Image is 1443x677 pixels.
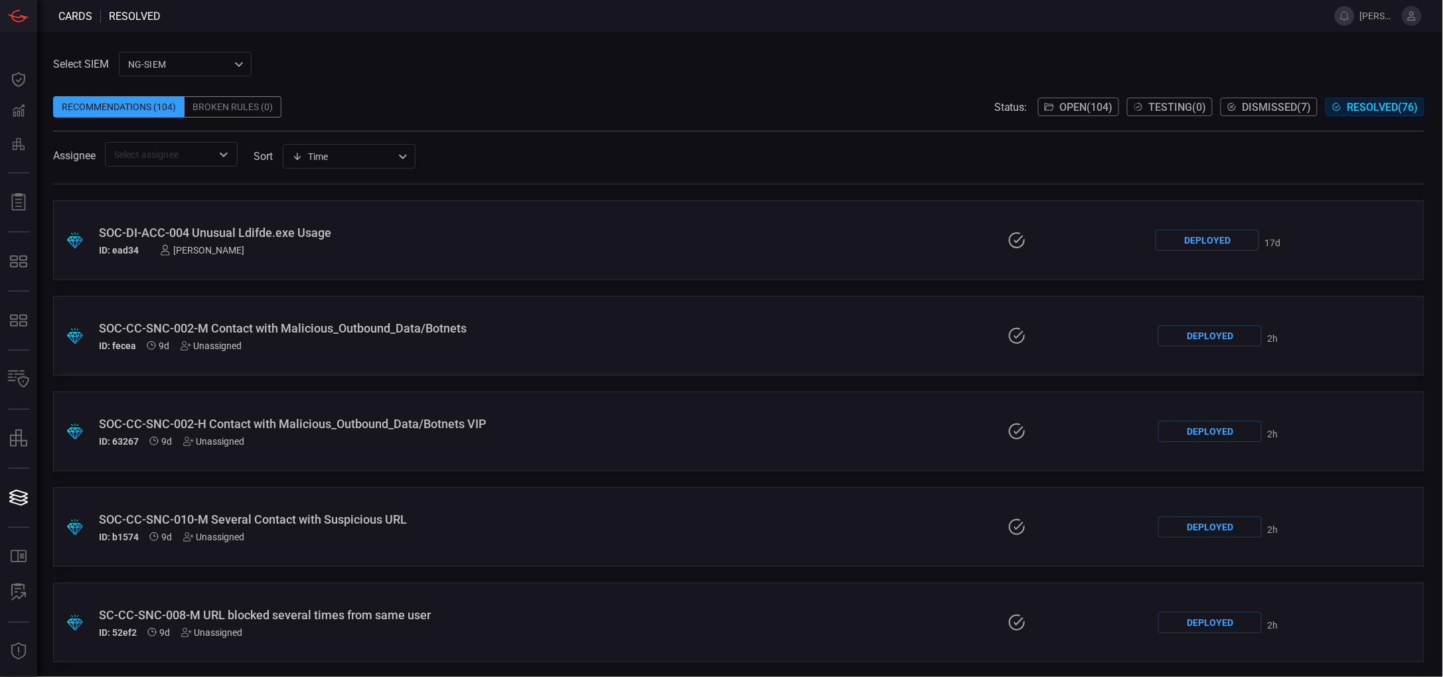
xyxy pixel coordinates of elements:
[58,10,92,23] span: Cards
[1267,620,1278,631] span: Sep 04, 2025 10:08 AM
[99,608,605,622] div: SC-CC-SNC-008-M URL blocked several times from same user
[3,636,35,668] button: Threat Intelligence
[3,423,35,455] button: assets
[1267,524,1278,535] span: Sep 04, 2025 9:59 AM
[1264,238,1280,248] span: Aug 18, 2025 6:44 PM
[99,340,136,351] h5: ID: fecea
[99,532,139,542] h5: ID: b1574
[1158,421,1262,442] div: Deployed
[183,532,245,542] div: Unassigned
[181,340,242,351] div: Unassigned
[3,482,35,514] button: Cards
[53,58,109,70] label: Select SIEM
[99,245,139,256] h5: ID: ead34
[292,150,394,163] div: Time
[3,246,35,277] button: MITRE - Exposures
[214,145,233,164] button: Open
[1149,101,1207,113] span: Testing ( 0 )
[1127,98,1213,116] button: Testing(0)
[109,10,161,23] span: resolved
[99,417,605,431] div: SOC-CC-SNC-002-H Contact with Malicious_Outbound_Data/Botnets VIP
[1243,101,1312,113] span: Dismissed ( 7 )
[3,305,35,337] button: MITRE - Detection Posture
[1326,98,1424,116] button: Resolved(76)
[159,340,170,351] span: Aug 26, 2025 3:28 PM
[994,101,1027,113] span: Status:
[3,64,35,96] button: Dashboard
[53,96,185,117] div: Recommendations (104)
[162,436,173,447] span: Aug 26, 2025 3:28 PM
[1158,325,1262,346] div: Deployed
[3,96,35,127] button: Detections
[3,127,35,159] button: Preventions
[1267,333,1278,344] span: Sep 04, 2025 9:16 AM
[1156,230,1259,251] div: Deployed
[3,187,35,218] button: Reports
[162,532,173,542] span: Aug 26, 2025 3:28 PM
[254,150,273,163] label: sort
[1060,101,1113,113] span: Open ( 104 )
[109,146,212,163] input: Select assignee
[3,577,35,609] button: ALERT ANALYSIS
[1158,612,1262,633] div: Deployed
[1360,11,1397,21] span: [PERSON_NAME].[PERSON_NAME]
[99,512,605,526] div: SOC-CC-SNC-010-M Several Contact with Suspicious URL
[1267,429,1278,439] span: Sep 04, 2025 9:17 AM
[185,96,281,117] div: Broken Rules (0)
[181,627,243,638] div: Unassigned
[3,364,35,396] button: Inventory
[128,58,230,71] p: NG-SIEM
[160,627,171,638] span: Aug 26, 2025 3:28 PM
[99,321,605,335] div: SOC-CC-SNC-002-M Contact with Malicious_Outbound_Data/Botnets
[53,149,96,162] span: Assignee
[1347,101,1418,113] span: Resolved ( 76 )
[1158,516,1262,538] div: Deployed
[99,627,137,638] h5: ID: 52ef2
[99,226,605,240] div: SOC-DI-ACC-004 Unusual Ldifde.exe Usage
[1221,98,1318,116] button: Dismissed(7)
[3,541,35,573] button: Rule Catalog
[99,436,139,447] h5: ID: 63267
[183,436,245,447] div: Unassigned
[1038,98,1119,116] button: Open(104)
[160,245,244,256] div: [PERSON_NAME]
